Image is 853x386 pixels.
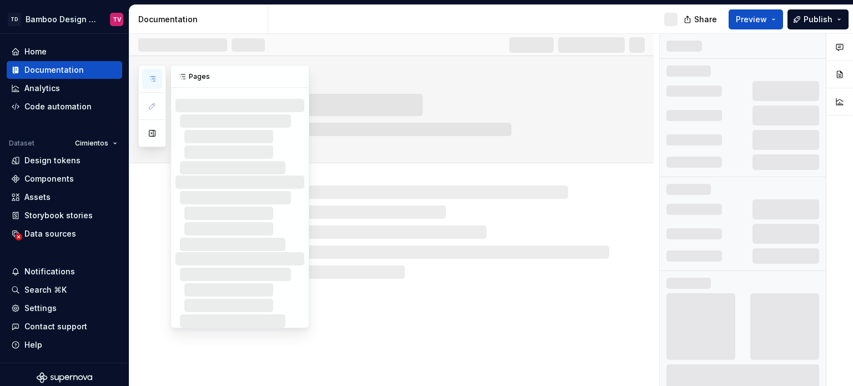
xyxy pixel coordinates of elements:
div: TV [113,15,121,24]
button: Search ⌘K [7,281,122,299]
span: Cimientos [75,139,108,148]
span: Publish [804,14,832,25]
a: Data sources [7,225,122,243]
a: Components [7,170,122,188]
a: Settings [7,299,122,317]
div: Documentation [24,64,84,76]
button: Notifications [7,263,122,280]
div: Data sources [24,228,76,239]
button: Cimientos [70,136,122,151]
div: Search ⌘K [24,284,67,295]
button: Contact support [7,318,122,335]
div: Help [24,339,42,350]
div: TD [8,13,21,26]
div: Settings [24,303,57,314]
div: Storybook stories [24,210,93,221]
a: Analytics [7,79,122,97]
div: Assets [24,192,51,203]
svg: Supernova Logo [37,372,92,383]
button: Help [7,336,122,354]
div: Notifications [24,266,75,277]
a: Home [7,43,122,61]
div: Dataset [9,139,34,148]
div: Documentation [138,14,263,25]
a: Documentation [7,61,122,79]
button: Share [678,9,724,29]
div: Bamboo Design System [26,14,97,25]
div: Components [24,173,74,184]
a: Code automation [7,98,122,116]
button: Publish [787,9,849,29]
div: Analytics [24,83,60,94]
span: Preview [736,14,767,25]
button: TDBamboo Design SystemTV [2,7,127,31]
a: Design tokens [7,152,122,169]
div: Home [24,46,47,57]
a: Assets [7,188,122,206]
span: Share [694,14,717,25]
button: Preview [729,9,783,29]
div: Contact support [24,321,87,332]
div: Design tokens [24,155,81,166]
a: Storybook stories [7,207,122,224]
div: Code automation [24,101,92,112]
div: Pages [171,66,309,88]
